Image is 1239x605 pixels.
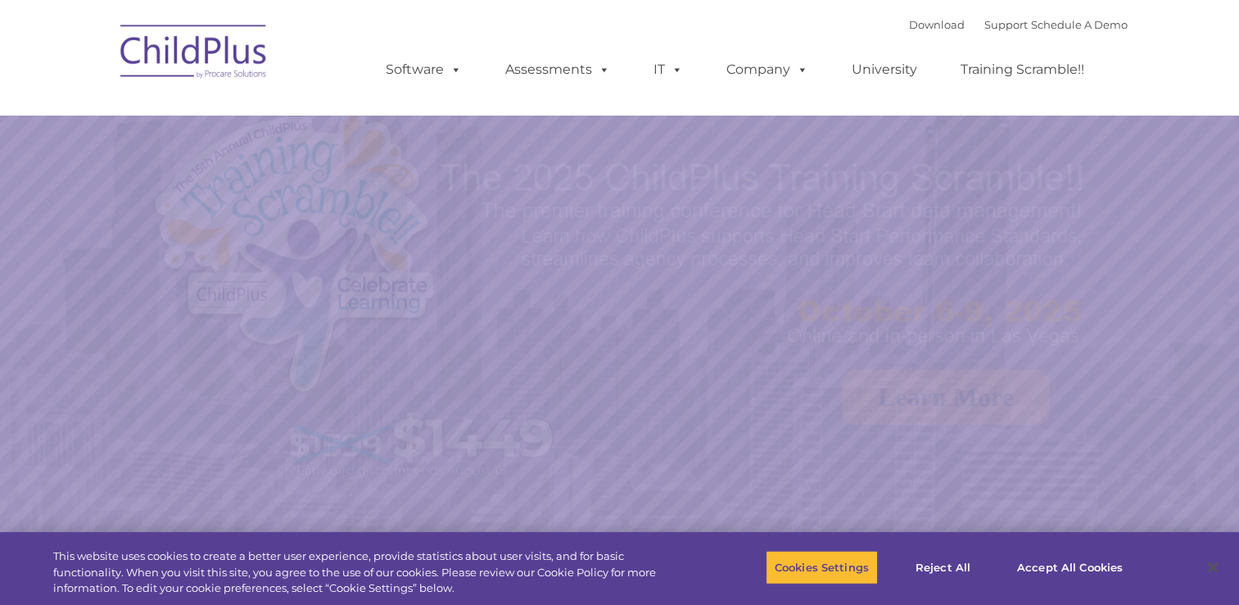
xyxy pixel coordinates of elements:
a: Schedule A Demo [1031,18,1128,31]
a: Assessments [489,53,626,86]
button: Close [1195,549,1231,585]
a: University [835,53,934,86]
img: ChildPlus by Procare Solutions [112,13,276,95]
a: Learn More [842,370,1050,425]
a: IT [637,53,699,86]
a: Training Scramble!! [944,53,1101,86]
font: | [909,18,1128,31]
a: Support [984,18,1028,31]
div: This website uses cookies to create a better user experience, provide statistics about user visit... [53,548,681,597]
button: Reject All [892,550,994,585]
a: Company [710,53,825,86]
button: Accept All Cookies [1008,550,1132,585]
a: Software [369,53,478,86]
button: Cookies Settings [766,550,878,585]
a: Download [909,18,965,31]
